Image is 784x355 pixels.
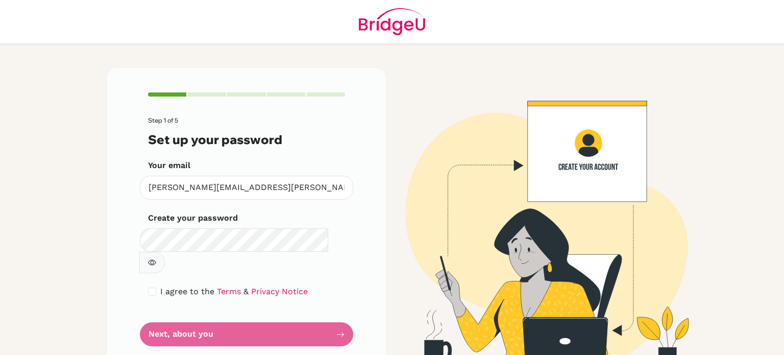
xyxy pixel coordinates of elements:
[148,212,238,224] label: Create your password
[148,132,345,147] h3: Set up your password
[140,176,353,200] input: Insert your email*
[148,116,178,124] span: Step 1 of 5
[251,287,308,296] a: Privacy Notice
[148,159,190,172] label: Your email
[243,287,249,296] span: &
[217,287,241,296] a: Terms
[160,287,214,296] span: I agree to the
